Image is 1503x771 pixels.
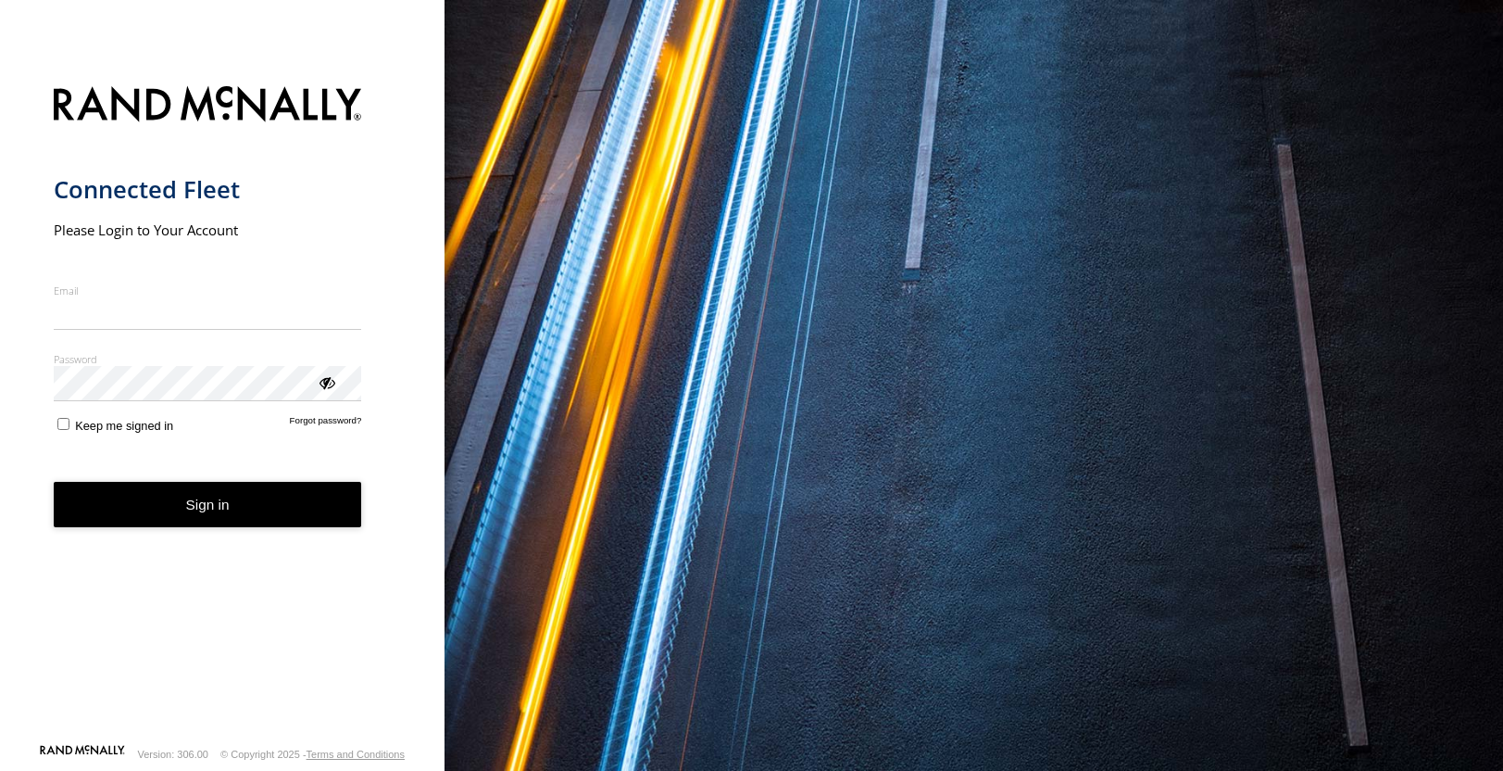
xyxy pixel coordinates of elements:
a: Visit our Website [40,745,125,764]
a: Terms and Conditions [307,749,405,760]
label: Email [54,284,362,297]
span: Keep me signed in [75,419,173,433]
input: Keep me signed in [57,418,69,430]
label: Password [54,352,362,366]
h2: Please Login to Your Account [54,221,362,239]
div: © Copyright 2025 - [220,749,405,760]
h1: Connected Fleet [54,174,362,205]
form: main [54,75,392,743]
a: Forgot password? [290,415,362,433]
img: Rand McNally [54,82,362,130]
div: Version: 306.00 [138,749,208,760]
div: ViewPassword [317,373,335,391]
button: Sign in [54,482,362,527]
